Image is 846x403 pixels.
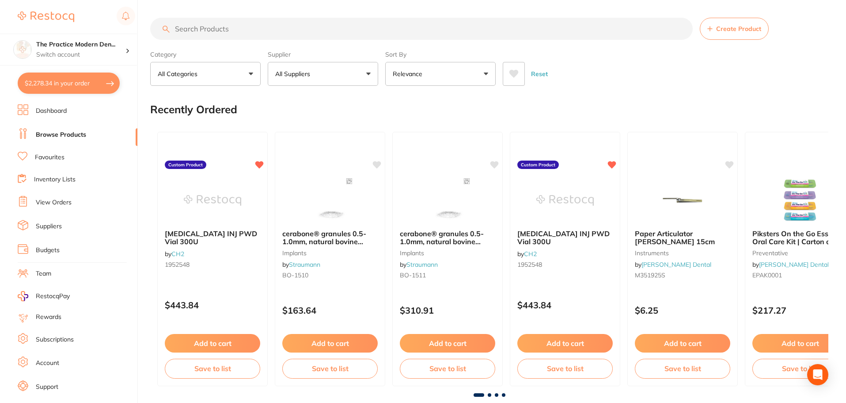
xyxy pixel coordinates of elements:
[419,178,476,223] img: cerabone® granules 0.5-1.0mm, natural bovine bone, 1x1.0cc(ml)/box
[716,25,761,32] span: Create Product
[165,230,260,246] b: Dysport INJ PWD Vial 300U
[18,291,28,301] img: RestocqPay
[14,41,31,58] img: The Practice Modern Dentistry and Facial Aesthetics
[158,69,201,78] p: All Categories
[400,230,495,246] b: cerabone® granules 0.5-1.0mm, natural bovine bone, 1x1.0cc(ml)/box
[18,12,74,22] img: Restocq Logo
[268,50,378,58] label: Supplier
[282,261,320,269] span: by
[400,305,495,315] p: $310.91
[517,359,613,378] button: Save to list
[528,62,550,86] button: Reset
[635,305,730,315] p: $6.25
[759,261,829,269] a: [PERSON_NAME] Dental
[517,230,613,246] b: Dysport INJ PWD Vial 300U
[171,250,184,258] a: CH2
[635,261,711,269] span: by
[35,153,64,162] a: Favourites
[282,334,378,353] button: Add to cart
[385,50,496,58] label: Sort By
[36,269,51,278] a: Team
[150,104,237,116] h2: Recently Ordered
[771,178,829,223] img: Piksters On the Go Essential Oral Care Kit | Carton of 100 Kits
[150,62,261,86] button: All Categories
[282,305,378,315] p: $163.64
[165,300,260,310] p: $443.84
[517,261,613,268] small: 1952548
[517,161,559,169] label: Custom Product
[36,359,59,368] a: Account
[150,50,261,58] label: Category
[301,178,359,223] img: cerabone® granules 0.5-1.0mm, natural bovine bone, 1x0.5cc(ml)/box
[517,300,613,310] p: $443.84
[36,335,74,344] a: Subscriptions
[36,222,62,231] a: Suppliers
[517,250,537,258] span: by
[654,178,711,223] img: Paper Articulator Miller 15cm
[635,359,730,378] button: Save to list
[165,334,260,353] button: Add to cart
[165,250,184,258] span: by
[635,334,730,353] button: Add to cart
[36,383,58,391] a: Support
[289,261,320,269] a: Straumann
[536,178,594,223] img: Dysport INJ PWD Vial 300U
[700,18,769,40] button: Create Product
[406,261,438,269] a: Straumann
[184,178,241,223] img: Dysport INJ PWD Vial 300U
[18,73,120,94] button: $2,278.34 in your order
[36,50,125,59] p: Switch account
[275,69,314,78] p: All Suppliers
[635,272,730,279] small: M351925S
[165,261,260,268] small: 1952548
[517,334,613,353] button: Add to cart
[635,249,730,257] small: instruments
[807,364,828,385] div: Open Intercom Messenger
[18,7,74,27] a: Restocq Logo
[36,107,67,115] a: Dashboard
[36,198,72,207] a: View Orders
[400,359,495,378] button: Save to list
[36,313,61,322] a: Rewards
[385,62,496,86] button: Relevance
[282,359,378,378] button: Save to list
[400,334,495,353] button: Add to cart
[165,161,206,169] label: Custom Product
[393,69,426,78] p: Relevance
[36,292,70,301] span: RestocqPay
[524,250,537,258] a: CH2
[635,230,730,246] b: Paper Articulator Miller 15cm
[282,249,378,257] small: implants
[18,291,70,301] a: RestocqPay
[36,40,125,49] h4: The Practice Modern Dentistry and Facial Aesthetics
[150,18,693,40] input: Search Products
[752,261,829,269] span: by
[400,261,438,269] span: by
[165,359,260,378] button: Save to list
[34,175,76,184] a: Inventory Lists
[36,246,60,255] a: Budgets
[282,230,378,246] b: cerabone® granules 0.5-1.0mm, natural bovine bone, 1x0.5cc(ml)/box
[641,261,711,269] a: [PERSON_NAME] Dental
[400,272,495,279] small: BO-1511
[268,62,378,86] button: All Suppliers
[282,272,378,279] small: BO-1510
[36,130,86,139] a: Browse Products
[400,249,495,257] small: implants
